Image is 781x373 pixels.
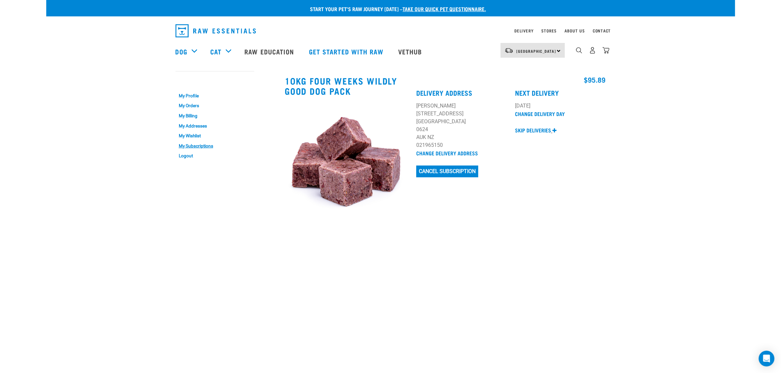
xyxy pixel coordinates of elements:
[175,91,254,101] a: My Profile
[285,102,409,225] img: VealHeartTripe_Mix_01.jpg
[514,29,533,32] a: Delivery
[515,112,565,115] a: Change Delivery Day
[416,126,507,133] p: 0624
[416,141,507,149] p: 021965150
[517,50,556,52] span: [GEOGRAPHIC_DATA]
[175,131,254,141] a: My Wishlist
[175,151,254,161] a: Logout
[285,76,409,96] h3: 10kg four weeks Wildly Good Dog Pack
[515,126,551,134] p: Skip deliveries
[175,24,256,37] img: Raw Essentials Logo
[175,121,254,131] a: My Addresses
[416,110,507,118] p: [STREET_ADDRESS]
[416,76,606,83] h4: $95.89
[504,48,513,53] img: van-moving.png
[759,351,774,366] div: Open Intercom Messenger
[416,118,507,126] p: [GEOGRAPHIC_DATA]
[515,89,606,96] h4: Next Delivery
[416,89,507,96] h4: Delivery Address
[565,29,585,32] a: About Us
[416,133,507,141] p: AUK NZ
[175,47,187,56] a: Dog
[515,102,606,110] p: [DATE]
[302,38,392,65] a: Get started with Raw
[576,47,582,53] img: home-icon-1@2x.png
[392,38,430,65] a: Vethub
[589,47,596,54] img: user.png
[175,111,254,121] a: My Billing
[175,78,207,81] a: My Account
[175,141,254,151] a: My Subscriptions
[542,29,557,32] a: Stores
[210,47,221,56] a: Cat
[175,101,254,111] a: My Orders
[170,22,611,40] nav: dropdown navigation
[593,29,611,32] a: Contact
[603,47,609,54] img: home-icon@2x.png
[51,5,740,13] p: Start your pet’s raw journey [DATE] –
[416,102,507,110] p: [PERSON_NAME]
[416,166,478,177] button: Cancel Subscription
[403,7,486,10] a: take our quick pet questionnaire.
[416,151,478,154] a: Change Delivery Address
[46,38,735,65] nav: dropdown navigation
[238,38,302,65] a: Raw Education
